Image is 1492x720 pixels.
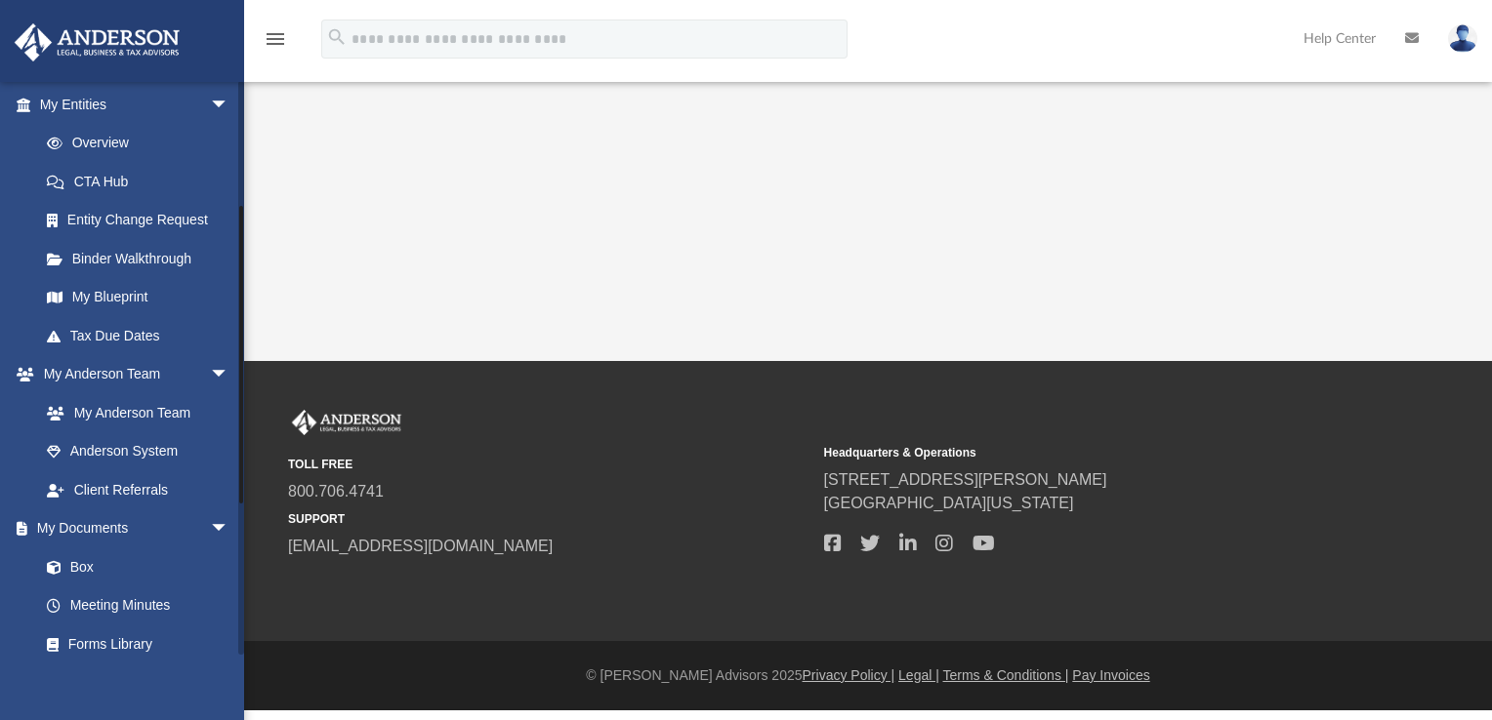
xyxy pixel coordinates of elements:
[210,85,249,125] span: arrow_drop_down
[824,444,1347,461] small: Headquarters & Operations
[824,471,1107,488] a: [STREET_ADDRESS][PERSON_NAME]
[14,355,249,394] a: My Anderson Teamarrow_drop_down
[824,495,1074,511] a: [GEOGRAPHIC_DATA][US_STATE]
[943,667,1069,683] a: Terms & Conditions |
[27,624,239,663] a: Forms Library
[288,410,405,435] img: Anderson Advisors Platinum Portal
[244,665,1492,686] div: © [PERSON_NAME] Advisors 2025
[803,667,895,683] a: Privacy Policy |
[27,201,259,240] a: Entity Change Request
[288,538,553,554] a: [EMAIL_ADDRESS][DOMAIN_NAME]
[27,547,239,586] a: Box
[27,316,259,355] a: Tax Due Dates
[288,510,810,528] small: SUPPORT
[27,239,259,278] a: Binder Walkthrough
[288,456,810,473] small: TOLL FREE
[1072,667,1149,683] a: Pay Invoices
[27,470,249,509] a: Client Referrals
[264,27,287,51] i: menu
[898,667,939,683] a: Legal |
[1448,24,1477,53] img: User Pic
[210,509,249,549] span: arrow_drop_down
[27,162,259,201] a: CTA Hub
[14,509,249,548] a: My Documentsarrow_drop_down
[27,586,249,625] a: Meeting Minutes
[326,26,348,48] i: search
[27,124,259,163] a: Overview
[27,432,249,471] a: Anderson System
[27,278,249,317] a: My Blueprint
[27,393,239,432] a: My Anderson Team
[288,483,384,500] a: 800.706.4741
[9,23,186,61] img: Anderson Advisors Platinum Portal
[264,37,287,51] a: menu
[210,355,249,395] span: arrow_drop_down
[14,85,259,124] a: My Entitiesarrow_drop_down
